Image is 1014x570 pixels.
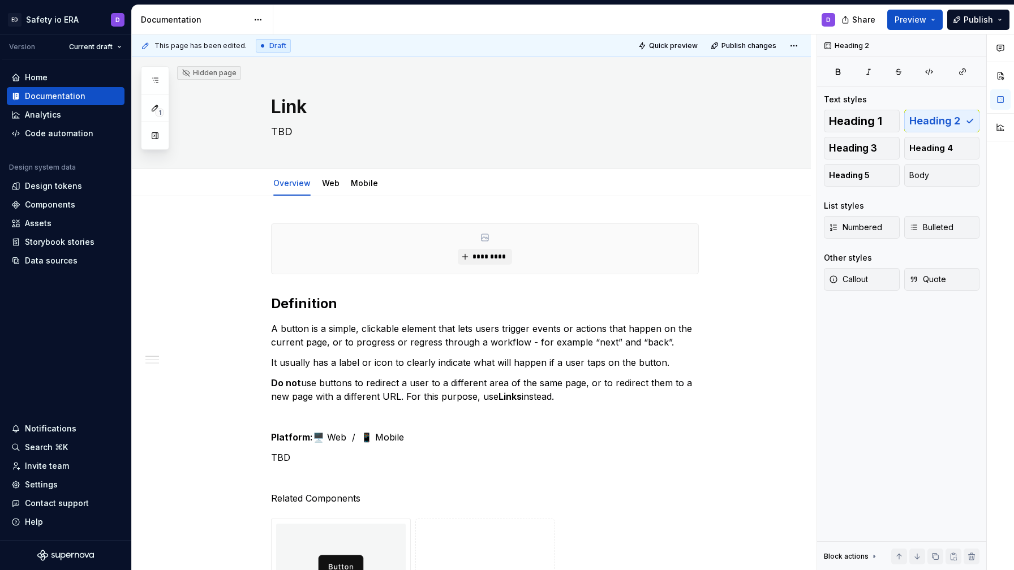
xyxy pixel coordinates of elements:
[271,376,699,403] p: use buttons to redirect a user to a different area of the same page, or to redirect them to a new...
[25,180,82,192] div: Design tokens
[707,38,781,54] button: Publish changes
[25,442,68,453] div: Search ⌘K
[141,14,248,25] div: Documentation
[269,123,697,141] textarea: TBD
[904,164,980,187] button: Body
[25,479,58,490] div: Settings
[271,356,699,369] p: It usually has a label or icon to clearly indicate what will happen if a user taps on the button.
[7,177,124,195] a: Design tokens
[25,516,43,528] div: Help
[909,274,946,285] span: Quote
[69,42,113,51] span: Current draft
[351,178,378,188] a: Mobile
[7,196,124,214] a: Components
[25,128,93,139] div: Code automation
[269,41,286,50] span: Draft
[155,108,164,117] span: 1
[182,68,237,77] div: Hidden page
[7,124,124,142] a: Code automation
[25,90,85,102] div: Documentation
[824,200,864,211] div: List styles
[826,15,831,24] div: D
[25,498,89,509] div: Contact support
[37,550,94,561] svg: Supernova Logo
[824,549,879,564] div: Block actions
[115,15,120,24] div: D
[25,109,61,120] div: Analytics
[721,41,776,50] span: Publish changes
[26,14,79,25] div: Safety io ERA
[25,255,78,266] div: Data sources
[271,430,699,444] p: 🖥️ Web / 📱 Mobile
[25,236,94,248] div: Storybook stories
[7,68,124,87] a: Home
[317,171,344,195] div: Web
[8,13,22,27] div: ED
[271,377,301,388] strong: Do not
[909,142,953,154] span: Heading 4
[7,87,124,105] a: Documentation
[964,14,993,25] span: Publish
[499,391,522,402] strong: Links
[2,7,129,32] button: EDSafety io ERAD
[7,420,124,438] button: Notifications
[7,494,124,512] button: Contact support
[895,14,926,25] span: Preview
[271,322,699,349] p: A button is a simple, clickable element that lets users trigger events or actions that happen on ...
[346,171,383,195] div: Mobile
[64,39,127,55] button: Current draft
[824,137,900,159] button: Heading 3
[7,252,124,270] a: Data sources
[824,268,900,291] button: Callout
[25,72,48,83] div: Home
[9,163,76,172] div: Design system data
[7,476,124,494] a: Settings
[25,218,51,229] div: Assets
[829,222,882,233] span: Numbered
[824,94,867,105] div: Text styles
[7,214,124,232] a: Assets
[824,216,900,239] button: Numbered
[824,164,900,187] button: Heading 5
[269,93,697,120] textarea: Link
[271,295,699,313] h2: Definition
[947,10,1009,30] button: Publish
[824,252,872,264] div: Other styles
[649,41,698,50] span: Quick preview
[7,233,124,251] a: Storybook stories
[904,137,980,159] button: Heading 4
[271,431,313,443] strong: Platform:
[273,178,311,188] a: Overview
[904,216,980,239] button: Bulleted
[269,171,315,195] div: Overview
[909,170,929,181] span: Body
[154,41,247,50] span: This page has been edited.
[7,438,124,456] button: Search ⌘K
[904,268,980,291] button: Quote
[271,491,699,505] p: Related Components
[829,170,870,181] span: Heading 5
[824,110,900,132] button: Heading 1
[9,42,35,51] div: Version
[836,10,883,30] button: Share
[829,115,882,127] span: Heading 1
[25,423,76,434] div: Notifications
[7,513,124,531] button: Help
[271,451,699,464] p: TBD
[852,14,875,25] span: Share
[25,199,75,210] div: Components
[829,274,868,285] span: Callout
[635,38,703,54] button: Quick preview
[909,222,953,233] span: Bulleted
[7,457,124,475] a: Invite team
[887,10,943,30] button: Preview
[7,106,124,124] a: Analytics
[25,460,69,472] div: Invite team
[322,178,340,188] a: Web
[824,552,869,561] div: Block actions
[829,142,877,154] span: Heading 3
